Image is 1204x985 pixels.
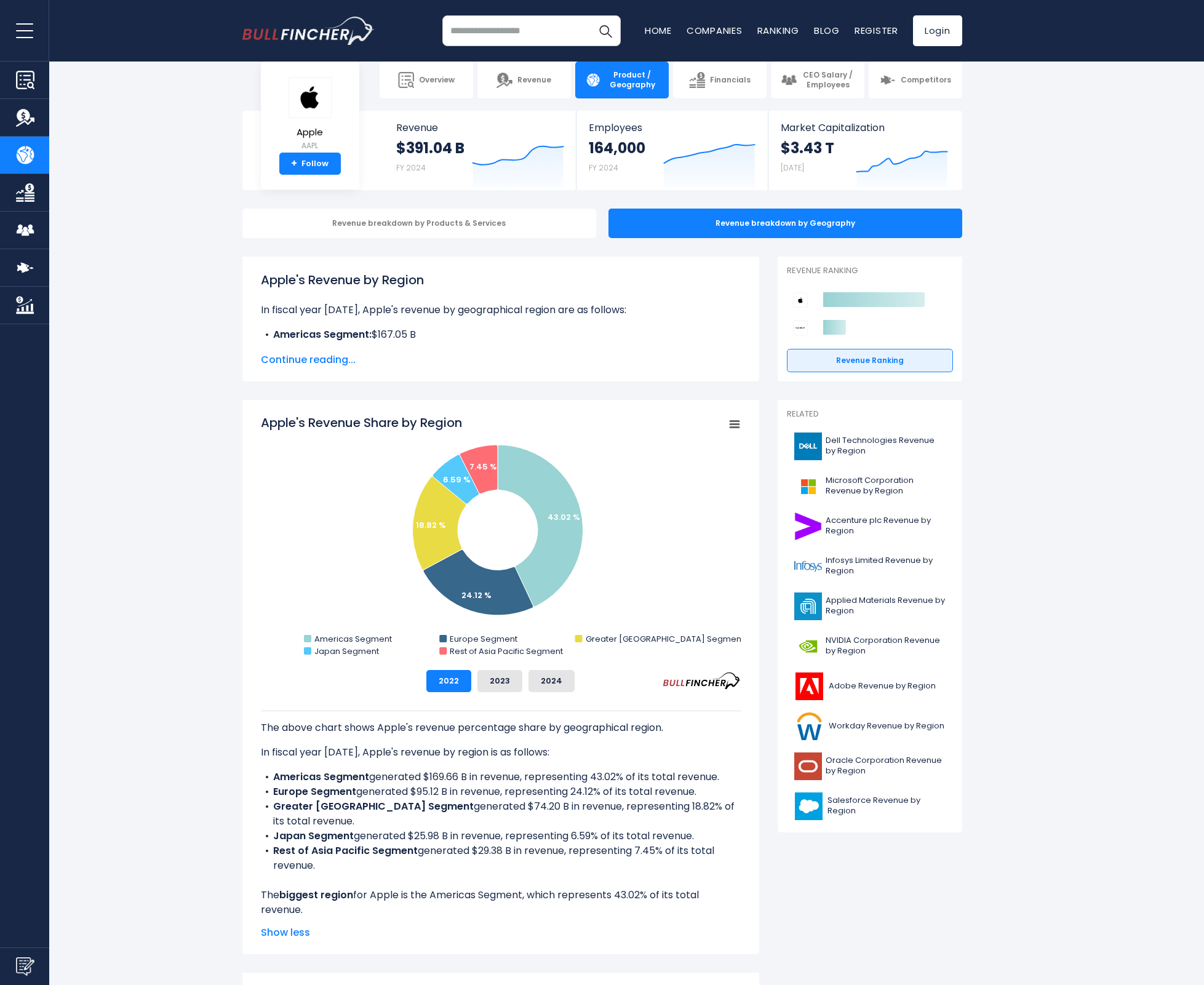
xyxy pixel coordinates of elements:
span: Employees [589,122,755,134]
p: Related [787,409,953,420]
a: Revenue [477,62,571,98]
b: Rest of Asia Pacific Segment [273,843,418,858]
p: The above chart shows Apple's revenue percentage share by geographical region. [261,720,741,735]
strong: 164,000 [589,138,645,158]
img: ORCL logo [794,752,822,780]
div: The for Apple is the Americas Segment, which represents 43.02% of its total revenue. The for Appl... [261,711,741,932]
button: Search [590,15,621,46]
span: Market Capitalization [781,122,948,134]
h1: Apple's Revenue by Region [261,271,741,289]
img: ACN logo [794,512,822,540]
a: Competitors [869,62,962,98]
span: Competitors [901,75,951,85]
small: AAPL [289,140,332,151]
span: Revenue [517,75,551,85]
span: Apple [289,127,332,138]
span: Revenue [396,122,564,134]
a: Register [855,24,898,37]
span: Oracle Corporation Revenue by Region [826,756,946,776]
a: Market Capitalization $3.43 T [DATE] [768,111,960,190]
a: Adobe Revenue by Region [787,669,953,703]
img: ADBE logo [794,672,825,700]
text: 43.02 % [548,511,580,523]
b: biggest region [279,888,353,902]
a: Accenture plc Revenue by Region [787,509,953,543]
span: Salesforce Revenue by Region [827,796,946,816]
span: Microsoft Corporation Revenue by Region [826,476,946,496]
a: Revenue $391.04 B FY 2024 [384,111,576,190]
span: Workday Revenue by Region [829,721,944,732]
a: Microsoft Corporation Revenue by Region [787,469,953,503]
a: +Follow [279,153,341,175]
a: Login [913,15,962,46]
a: Companies [687,24,743,37]
strong: $3.43 T [781,138,834,158]
a: Revenue Ranking [787,349,953,372]
text: 7.45 % [469,461,497,473]
img: WDAY logo [794,712,825,740]
button: 2023 [477,670,522,692]
span: NVIDIA Corporation Revenue by Region [826,636,946,656]
img: NVDA logo [794,632,822,660]
a: CEO Salary / Employees [771,62,864,98]
p: In fiscal year [DATE], Apple's revenue by geographical region are as follows: [261,303,741,317]
li: generated $25.98 B in revenue, representing 6.59% of its total revenue. [261,829,741,843]
span: Applied Materials Revenue by Region [826,596,946,616]
a: Applied Materials Revenue by Region [787,589,953,623]
a: Home [645,24,672,37]
b: Europe Segment [273,784,356,799]
img: bullfincher logo [242,17,375,45]
tspan: Apple's Revenue Share by Region [261,414,462,431]
span: Overview [419,75,455,85]
text: Japan Segment [314,645,379,657]
li: $101.33 B [261,342,741,357]
a: Infosys Limited Revenue by Region [787,549,953,583]
span: Accenture plc Revenue by Region [826,516,946,536]
li: $167.05 B [261,327,741,342]
span: Financials [710,75,751,85]
a: Oracle Corporation Revenue by Region [787,749,953,783]
span: Infosys Limited Revenue by Region [826,556,946,576]
button: 2022 [426,670,471,692]
img: INFY logo [794,552,822,580]
b: Americas Segment: [273,327,372,341]
text: 24.12 % [461,589,492,601]
a: Employees 164,000 FY 2024 [576,111,768,190]
b: Americas Segment [273,770,369,784]
li: generated $74.20 B in revenue, representing 18.82% of its total revenue. [261,799,741,829]
img: Apple competitors logo [793,293,808,308]
p: In fiscal year [DATE], Apple's revenue by region is as follows: [261,745,741,760]
svg: Apple's Revenue Share by Region [261,414,741,660]
img: CRM logo [794,792,824,820]
text: Americas Segment [314,633,392,645]
text: 6.59 % [443,474,471,485]
span: Adobe Revenue by Region [829,681,936,692]
b: Japan Segment [273,829,354,843]
a: Overview [380,62,473,98]
li: generated $95.12 B in revenue, representing 24.12% of its total revenue. [261,784,741,799]
a: Apple AAPL [288,76,332,153]
img: Sony Group Corporation competitors logo [793,321,808,335]
text: Rest of Asia Pacific Segment [450,645,563,657]
img: DELL logo [794,433,822,460]
a: Blog [814,24,840,37]
small: [DATE] [781,162,804,173]
span: Product / Geography [606,70,659,89]
p: Revenue Ranking [787,266,953,276]
img: MSFT logo [794,473,822,500]
strong: + [291,158,297,169]
a: NVIDIA Corporation Revenue by Region [787,629,953,663]
li: generated $29.38 B in revenue, representing 7.45% of its total revenue. [261,843,741,873]
span: Show less [261,925,741,940]
span: Dell Technologies Revenue by Region [826,436,946,457]
span: Continue reading... [261,353,741,367]
button: 2024 [528,670,575,692]
text: Greater [GEOGRAPHIC_DATA] Segment [585,633,743,645]
li: generated $169.66 B in revenue, representing 43.02% of its total revenue. [261,770,741,784]
a: Dell Technologies Revenue by Region [787,429,953,463]
small: FY 2024 [589,162,618,173]
div: Revenue breakdown by Geography [608,209,962,238]
b: Greater [GEOGRAPHIC_DATA] Segment [273,799,474,813]
text: 18.82 % [416,519,446,531]
div: Revenue breakdown by Products & Services [242,209,596,238]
